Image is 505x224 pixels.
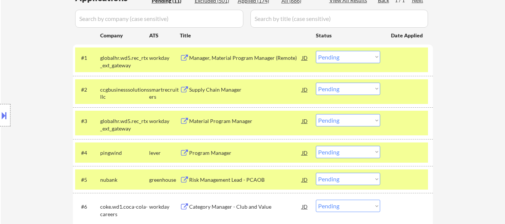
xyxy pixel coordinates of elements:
[100,32,149,39] div: Company
[391,32,424,39] div: Date Applied
[149,86,180,101] div: smartrecruiters
[189,117,302,125] div: Material Program Manager
[180,32,309,39] div: Title
[75,10,243,28] input: Search by company (case sensitive)
[301,200,309,213] div: JD
[149,203,180,211] div: workday
[81,203,94,211] div: #6
[189,54,302,62] div: Manager, Material Program Manager (Remote)
[189,86,302,93] div: Supply Chain Manager
[301,146,309,159] div: JD
[149,176,180,184] div: greenhouse
[301,173,309,186] div: JD
[100,203,149,218] div: coke.wd1.coca-cola-careers
[149,54,180,62] div: workday
[250,10,428,28] input: Search by title (case sensitive)
[149,32,180,39] div: ATS
[301,114,309,128] div: JD
[189,203,302,211] div: Category Manager - Club and Value
[301,83,309,96] div: JD
[189,149,302,157] div: Program Manager
[301,51,309,64] div: JD
[149,149,180,157] div: lever
[316,28,380,42] div: Status
[149,117,180,125] div: workday
[189,176,302,184] div: Risk Management Lead - PCAOB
